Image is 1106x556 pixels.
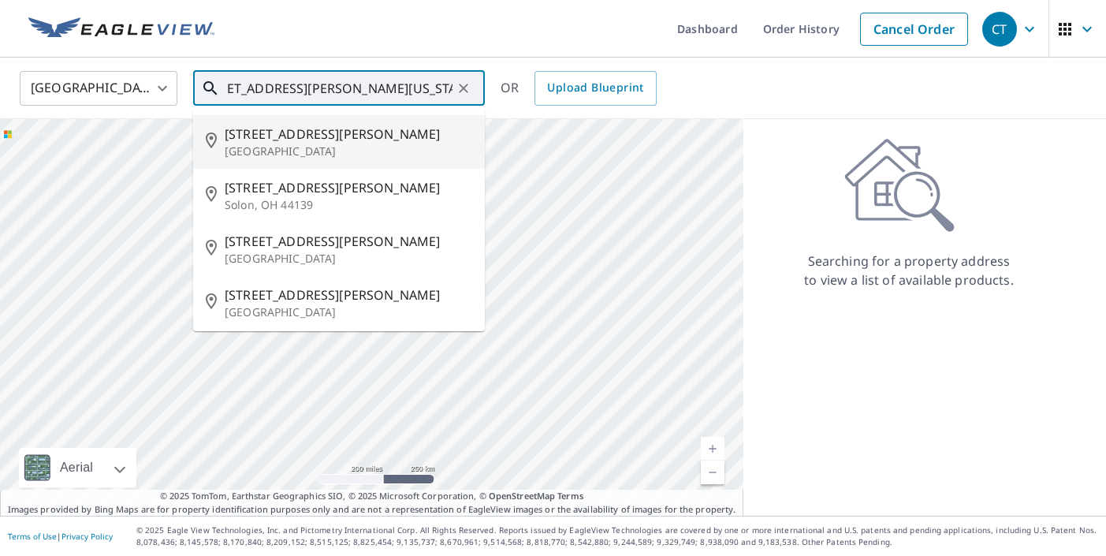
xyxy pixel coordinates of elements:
span: Upload Blueprint [547,78,643,98]
a: Privacy Policy [61,531,113,542]
span: [STREET_ADDRESS][PERSON_NAME] [225,125,472,144]
button: Clear [452,77,475,99]
div: OR [501,71,657,106]
a: Current Level 5, Zoom In [701,437,724,461]
a: Terms of Use [8,531,57,542]
span: © 2025 TomTom, Earthstar Geographics SIO, © 2025 Microsoft Corporation, © [160,490,583,503]
div: Aerial [55,448,98,487]
input: Search by address or latitude-longitude [228,66,452,110]
span: [STREET_ADDRESS][PERSON_NAME] [225,232,472,251]
div: [GEOGRAPHIC_DATA] [20,66,177,110]
span: [STREET_ADDRESS][PERSON_NAME] [225,178,472,197]
span: [STREET_ADDRESS][PERSON_NAME] [225,285,472,304]
p: [GEOGRAPHIC_DATA] [225,304,472,320]
a: Upload Blueprint [534,71,656,106]
a: Current Level 5, Zoom Out [701,461,724,484]
a: Terms [557,490,583,502]
img: EV Logo [28,17,214,41]
p: © 2025 Eagle View Technologies, Inc. and Pictometry International Corp. All Rights Reserved. Repo... [136,524,1098,548]
a: OpenStreetMap [489,490,555,502]
div: CT [982,12,1017,47]
p: [GEOGRAPHIC_DATA] [225,144,472,159]
a: Cancel Order [860,13,968,46]
p: Searching for a property address to view a list of available products. [803,252,1015,289]
p: [GEOGRAPHIC_DATA] [225,251,472,267]
p: Solon, OH 44139 [225,197,472,213]
p: | [8,532,113,541]
div: Aerial [19,448,136,487]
